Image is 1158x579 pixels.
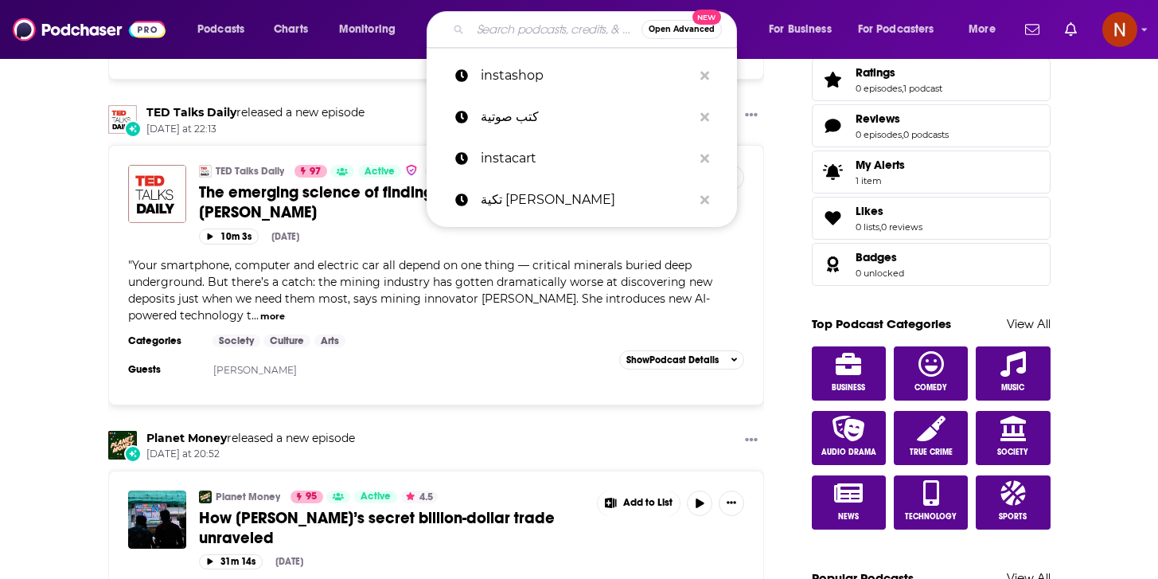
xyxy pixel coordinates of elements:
a: 97 [294,165,327,178]
button: ShowPodcast Details [619,350,745,370]
span: Society [997,448,1028,457]
span: Active [365,164,395,180]
button: open menu [328,17,416,42]
a: 1 podcast [903,83,942,94]
span: Podcasts [197,18,244,41]
span: Show Podcast Details [626,354,719,366]
span: Technology [905,512,957,522]
a: Charts [263,17,318,42]
span: Badges [812,243,1051,286]
a: Show notifications dropdown [1019,16,1046,43]
a: Likes [817,207,849,229]
span: Music [1001,383,1024,393]
div: Search podcasts, credits, & more... [442,11,752,48]
span: My Alerts [856,158,905,172]
a: TED Talks Daily [216,165,284,178]
button: Show More Button [739,431,764,451]
a: 0 podcasts [903,129,949,140]
a: News [812,475,887,530]
p: instacart [481,138,692,179]
span: Badges [856,250,897,264]
button: open menu [186,17,265,42]
a: تكية [PERSON_NAME] [427,179,737,221]
button: Show profile menu [1102,12,1137,47]
span: Likes [856,204,883,218]
input: Search podcasts, credits, & more... [470,17,641,42]
button: open menu [848,17,957,42]
img: Podchaser - Follow, Share and Rate Podcasts [13,14,166,45]
a: Audio Drama [812,411,887,465]
img: TED Talks Daily [108,105,137,134]
a: Sports [976,475,1051,530]
img: User Profile [1102,12,1137,47]
a: View All [1007,316,1051,331]
p: كتب صوتية [481,96,692,138]
img: TED Talks Daily [199,165,212,178]
span: Sports [999,512,1027,522]
a: Show notifications dropdown [1059,16,1083,43]
span: My Alerts [817,161,849,183]
a: 0 lists [856,221,879,233]
span: How [PERSON_NAME]’s secret billion-dollar trade unraveled [199,508,555,548]
img: Planet Money [108,431,137,460]
a: Music [976,346,1051,401]
a: Society [976,411,1051,465]
span: For Podcasters [858,18,934,41]
button: open menu [957,17,1016,42]
span: 97 [310,164,321,180]
a: 0 episodes [856,83,902,94]
a: The emerging science of finding [PERSON_NAME] | [PERSON_NAME] [199,182,586,222]
span: Your smartphone, computer and electric car all depend on one thing — critical minerals buried dee... [128,258,712,323]
div: [DATE] [271,231,299,242]
span: Open Advanced [649,25,715,33]
a: Ratings [856,65,942,80]
h3: Categories [128,334,200,347]
a: Badges [817,253,849,276]
button: 31m 14s [199,554,263,569]
a: instacart [427,138,737,179]
a: [PERSON_NAME] [213,364,297,376]
h3: released a new episode [146,431,355,446]
span: Charts [274,18,308,41]
a: Arts [314,334,345,347]
button: 10m 3s [199,229,259,244]
span: Monitoring [339,18,396,41]
a: Planet Money [216,491,280,503]
button: Show More Button [739,105,764,125]
p: تكية سام [481,179,692,221]
span: , [902,129,903,140]
a: Technology [894,475,969,530]
div: [DATE] [275,556,303,567]
p: instashop [481,55,692,96]
span: More [969,18,996,41]
span: 1 item [856,175,905,186]
a: Reviews [817,115,849,137]
a: 0 unlocked [856,268,904,279]
button: Show More Button [598,491,680,516]
span: Comedy [914,383,947,393]
button: 4.4 [425,165,462,178]
span: Likes [812,197,1051,240]
span: [DATE] at 22:13 [146,123,365,136]
img: Planet Money [199,491,212,503]
span: Audio Drama [821,448,876,457]
a: Business [812,346,887,401]
img: The emerging science of finding critical metals | Mfikeyi Makayi [128,165,186,223]
button: Show More Button [719,491,744,516]
a: Active [354,491,397,503]
button: 4.5 [401,491,438,503]
a: Culture [263,334,310,347]
span: For Business [769,18,832,41]
a: Society [212,334,260,347]
span: Ratings [856,65,895,80]
a: Comedy [894,346,969,401]
span: Logged in as AdelNBM [1102,12,1137,47]
a: My Alerts [812,151,1051,194]
span: Reviews [856,111,900,126]
span: Ratings [812,58,1051,101]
